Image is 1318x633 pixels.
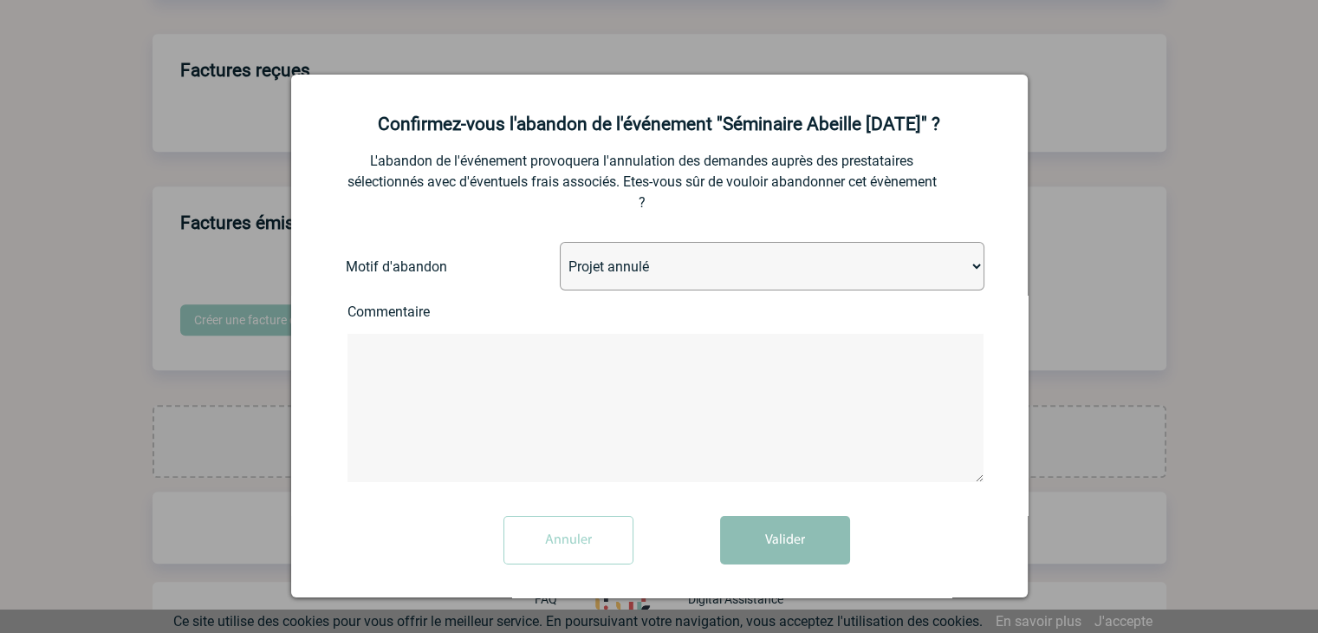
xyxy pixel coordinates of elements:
[503,516,633,564] input: Annuler
[346,258,480,275] label: Motif d'abandon
[347,151,937,213] p: L'abandon de l'événement provoquera l'annulation des demandes auprès des prestataires sélectionné...
[313,114,1006,134] h2: Confirmez-vous l'abandon de l'événement "Séminaire Abeille [DATE]" ?
[347,303,486,320] label: Commentaire
[720,516,850,564] button: Valider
